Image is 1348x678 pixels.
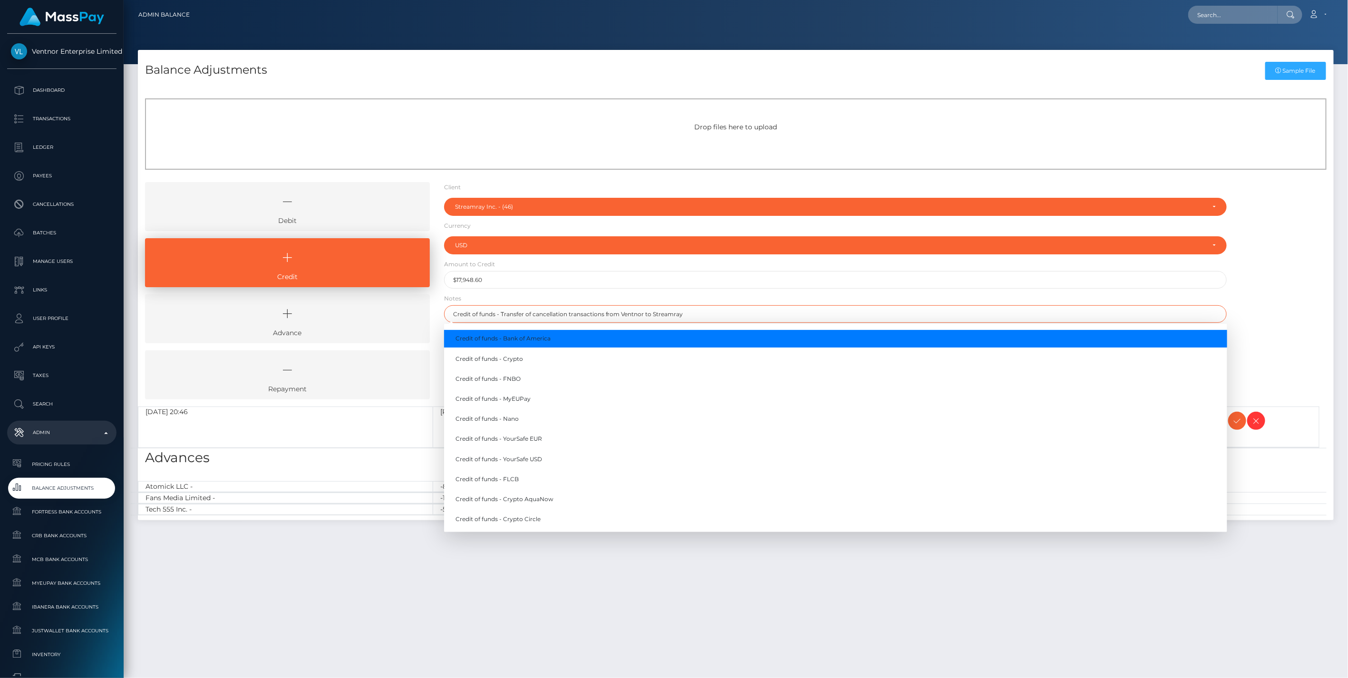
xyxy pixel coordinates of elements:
[145,182,430,231] a: Debit
[145,294,430,343] a: Advance
[138,481,433,492] div: Atomick LLC -
[19,8,104,26] img: MassPay Logo
[7,502,116,522] a: Fortress Bank Accounts
[138,5,190,25] a: Admin Balance
[7,193,116,216] a: Cancellations
[7,392,116,416] a: Search
[7,164,116,188] a: Payees
[145,350,430,399] a: Repayment
[433,407,728,448] div: [PERSON_NAME]
[7,78,116,102] a: Dashboard
[7,307,116,330] a: User Profile
[7,620,116,641] a: JustWallet Bank Accounts
[444,410,1227,428] a: Credit of funds - Nano
[7,573,116,593] a: MyEUPay Bank Accounts
[11,483,113,494] span: Balance Adjustments
[11,426,113,440] p: Admin
[7,478,116,498] a: Balance Adjustments
[1188,6,1278,24] input: Search...
[7,421,116,445] a: Admin
[444,330,1227,348] a: Credit of funds - Bank of America
[433,504,728,515] div: -5000 USD
[11,43,27,59] img: Ventnor Enterprise Limited
[7,525,116,546] a: CRB Bank Accounts
[444,390,1227,407] a: Credit of funds - MyEUPay
[145,448,1327,467] h3: Advances
[444,470,1227,488] a: Credit of funds - FLCB
[444,350,1227,368] a: Credit of funds - Crypto
[695,123,777,131] span: Drop files here to upload
[11,226,113,240] p: Batches
[11,530,113,541] span: CRB Bank Accounts
[455,242,1205,249] div: USD
[11,254,113,269] p: Manage Users
[7,644,116,665] a: Inventory
[433,493,728,504] div: -100000 USD
[11,283,113,297] p: Links
[444,222,471,230] label: Currency
[7,549,116,570] a: MCB Bank Accounts
[444,490,1227,508] a: Credit of funds - Crypto AquaNow
[11,459,113,470] span: Pricing Rules
[444,450,1227,468] a: Credit of funds - YourSafe USD
[7,221,116,245] a: Batches
[138,407,433,448] div: [DATE] 20:46
[11,601,113,612] span: Ibanera Bank Accounts
[11,649,113,660] span: Inventory
[11,578,113,589] span: MyEUPay Bank Accounts
[138,493,433,504] div: Fans Media Limited -
[7,364,116,387] a: Taxes
[444,370,1227,387] a: Credit of funds - FNBO
[11,140,113,155] p: Ledger
[11,397,113,411] p: Search
[145,238,430,287] a: Credit
[1265,62,1326,80] a: Sample File
[433,481,728,492] div: -85900 USD
[444,511,1227,528] a: Credit of funds - Crypto Circle
[11,169,113,183] p: Payees
[444,183,461,192] label: Client
[11,83,113,97] p: Dashboard
[7,597,116,617] a: Ibanera Bank Accounts
[7,107,116,131] a: Transactions
[11,112,113,126] p: Transactions
[7,454,116,475] a: Pricing Rules
[11,311,113,326] p: User Profile
[455,203,1205,211] div: Streamray Inc. - (46)
[7,335,116,359] a: API Keys
[11,197,113,212] p: Cancellations
[444,294,461,303] label: Notes
[7,136,116,159] a: Ledger
[11,625,113,636] span: JustWallet Bank Accounts
[444,260,495,269] label: Amount to Credit
[11,506,113,517] span: Fortress Bank Accounts
[444,198,1227,216] button: Streamray Inc. - (46)
[444,430,1227,448] a: Credit of funds - YourSafe EUR
[11,554,113,565] span: MCB Bank Accounts
[11,368,113,383] p: Taxes
[145,62,267,78] h4: Balance Adjustments
[444,236,1227,254] button: USD
[444,305,1227,323] input: Credit of funds
[7,250,116,273] a: Manage Users
[7,278,116,302] a: Links
[11,340,113,354] p: API Keys
[7,47,116,56] span: Ventnor Enterprise Limited
[138,504,433,515] div: Tech 555 Inc. -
